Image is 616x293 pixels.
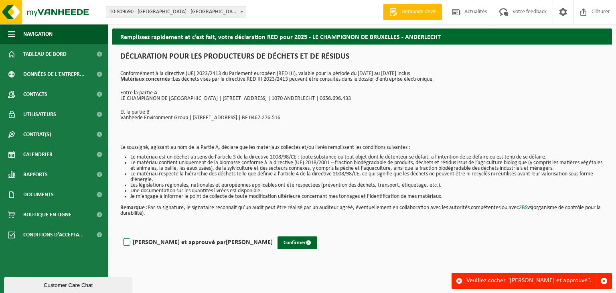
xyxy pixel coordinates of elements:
span: Utilisateurs [23,104,56,124]
span: Calendrier [23,144,53,165]
span: Conditions d'accepta... [23,225,84,245]
button: Confirmer [278,236,317,249]
strong: Matériaux concernés : [120,76,173,82]
span: Contrat(s) [23,124,51,144]
li: Je m’engage à informer le point de collecte de toute modification ultérieure concernant mes tonna... [130,194,604,199]
span: Données de l'entrepr... [23,64,85,84]
span: Boutique en ligne [23,205,71,225]
div: Veuillez cocher "[PERSON_NAME] et approuvé". [466,273,596,289]
p: Conformément à la directive (UE) 2023/2413 du Parlement européen (RED III), valable pour la pério... [120,71,604,82]
label: [PERSON_NAME] et approuvé par [122,236,273,248]
strong: [PERSON_NAME] [226,239,273,246]
span: Navigation [23,24,53,44]
h1: DÉCLARATION POUR LES PRODUCTEURS DE DÉCHETS ET DE RÉSIDUS [120,53,604,65]
strong: Remarque : [120,205,148,211]
li: Une documentation sur les quantités livrées est disponible. [130,188,604,194]
li: Le matériau contient uniquement de la biomasse conforme à la directive (UE) 2018/2001 – fraction ... [130,160,604,171]
span: Contacts [23,84,47,104]
p: Le soussigné, agissant au nom de la Partie A, déclare que les matériaux collectés et/ou livrés re... [120,145,604,151]
span: 10-809690 - LE CHAMPIGNON DE BRUXELLES - ANDERLECHT [106,6,246,18]
li: Les législations régionales, nationales et européennes applicables ont été respectées (prévention... [130,183,604,188]
span: Documents [23,185,54,205]
p: Et la partie B [120,110,604,115]
p: Entre la partie A [120,90,604,96]
h2: Remplissez rapidement et c’est fait, votre déclaration RED pour 2025 - LE CHAMPIGNON DE BRUXELLES... [112,28,612,44]
li: Le matériau est un déchet au sens de l’article 3 de la directive 2008/98/CE : toute substance ou ... [130,155,604,160]
li: Le matériau respecte la hiérarchie des déchets telle que définie à l’article 4 de la directive 20... [130,171,604,183]
span: Rapports [23,165,48,185]
span: Demande devis [399,8,438,16]
p: Vanheede Environment Group | [STREET_ADDRESS] | BE 0467.276.516 [120,115,604,121]
p: Par sa signature, le signataire reconnaît qu’un audit peut être réalisé par un auditeur agréé, év... [120,199,604,216]
a: 2BSvs [519,205,532,211]
a: Demande devis [383,4,442,20]
p: LE CHAMPIGNON DE [GEOGRAPHIC_DATA] | [STREET_ADDRESS] | 1070 ANDERLECHT | 0656.696.433 [120,96,604,102]
iframe: chat widget [4,275,134,293]
span: Tableau de bord [23,44,67,64]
